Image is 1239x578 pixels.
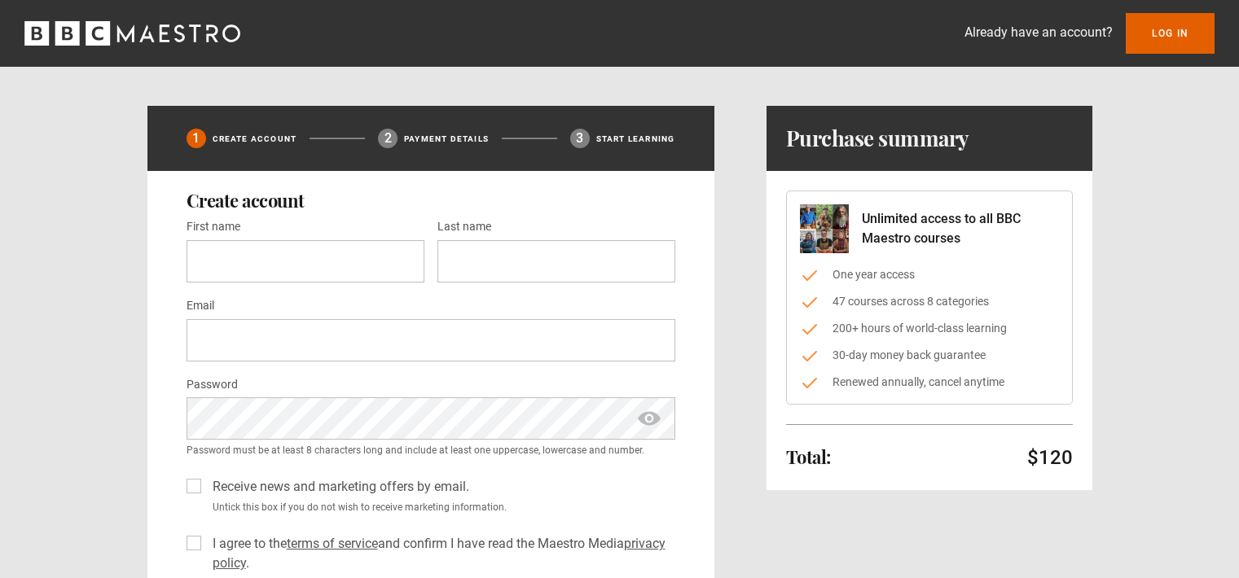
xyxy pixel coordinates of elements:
li: 30-day money back guarantee [800,347,1059,364]
li: 200+ hours of world-class learning [800,320,1059,337]
div: 1 [187,129,206,148]
li: 47 courses across 8 categories [800,293,1059,310]
h2: Total: [786,447,831,466]
a: terms of service [287,536,378,551]
p: Start learning [596,133,675,145]
p: Payment details [404,133,489,145]
p: Unlimited access to all BBC Maestro courses [862,209,1059,248]
svg: BBC Maestro [24,21,240,46]
label: Email [187,296,214,316]
p: $120 [1027,444,1073,471]
h1: Purchase summary [786,125,969,151]
p: Create Account [213,133,297,145]
a: Log In [1126,13,1215,54]
small: Password must be at least 8 characters long and include at least one uppercase, lowercase and num... [187,443,675,458]
div: 3 [570,129,590,148]
div: 2 [378,129,398,148]
p: Already have an account? [964,23,1113,42]
li: One year access [800,266,1059,283]
label: First name [187,217,240,237]
label: Password [187,375,238,395]
li: Renewed annually, cancel anytime [800,374,1059,391]
span: show password [636,397,662,440]
label: Receive news and marketing offers by email. [206,477,469,497]
h2: Create account [187,190,675,210]
small: Untick this box if you do not wish to receive marketing information. [206,500,675,515]
label: I agree to the and confirm I have read the Maestro Media . [206,534,675,573]
label: Last name [437,217,491,237]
